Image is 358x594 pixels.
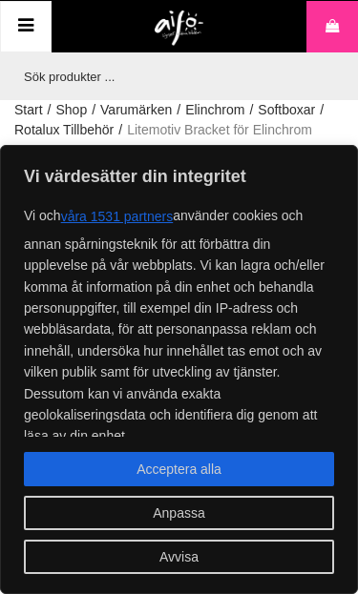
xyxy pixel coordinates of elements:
button: våra 1531 partners [61,199,174,234]
input: Sök produkter ... [14,52,334,100]
a: Shop [55,100,87,120]
button: Acceptera alla [24,452,334,486]
span: / [320,100,324,120]
span: / [92,100,95,120]
span: / [249,100,253,120]
a: Elinchrom [185,100,244,120]
a: Rotalux Tillbehör [14,120,114,140]
span: / [177,100,180,120]
button: Anpassa [24,496,334,530]
span: / [118,120,122,140]
a: Softboxar [258,100,315,120]
span: Litemotiv Bracket för Elinchrom [127,120,312,140]
a: Start [14,100,43,120]
span: / [48,100,52,120]
a: Varumärken [100,100,172,120]
button: Avvisa [24,540,334,574]
p: Vi värdesätter din integritet [1,165,357,188]
p: Vi och använder cookies och annan spårningsteknik för att förbättra din upplevelse på vår webbpla... [24,199,334,447]
img: logo.png [155,10,203,47]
